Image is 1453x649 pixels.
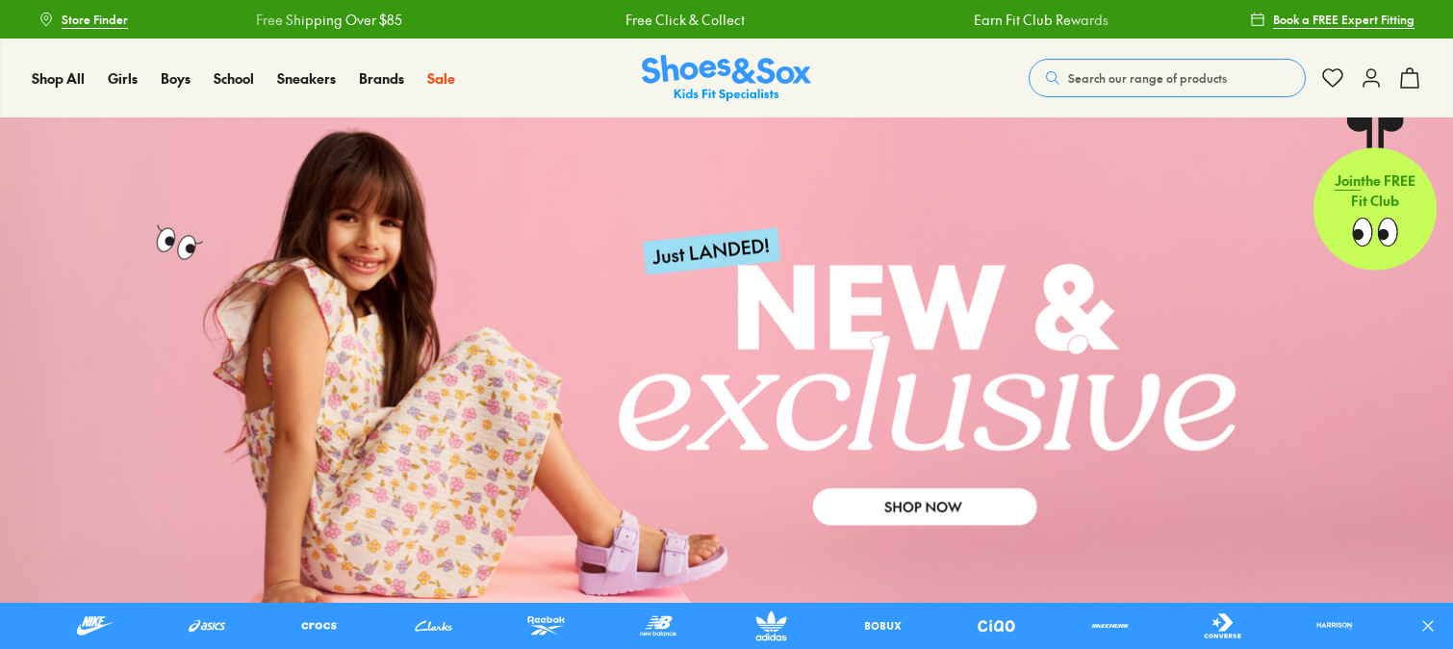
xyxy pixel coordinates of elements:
[32,68,85,88] span: Shop All
[161,68,191,88] span: Boys
[642,55,811,102] img: SNS_Logo_Responsive.svg
[231,10,377,30] a: Free Shipping Over $85
[1335,172,1361,192] span: Join
[108,68,138,88] span: Girls
[1313,157,1437,228] p: the FREE Fit Club
[427,68,455,88] span: Sale
[1029,59,1306,97] button: Search our range of products
[108,68,138,89] a: Girls
[359,68,404,89] a: Brands
[38,2,128,37] a: Store Finder
[214,68,254,88] span: School
[277,68,336,89] a: Sneakers
[62,11,128,28] span: Store Finder
[427,68,455,89] a: Sale
[32,68,85,89] a: Shop All
[1313,117,1437,271] a: Jointhe FREE Fit Club
[642,55,811,102] a: Shoes & Sox
[600,10,720,30] a: Free Click & Collect
[161,68,191,89] a: Boys
[949,10,1083,30] a: Earn Fit Club Rewards
[359,68,404,88] span: Brands
[1068,69,1227,87] span: Search our range of products
[1273,11,1415,28] span: Book a FREE Expert Fitting
[277,68,336,88] span: Sneakers
[1250,2,1415,37] a: Book a FREE Expert Fitting
[214,68,254,89] a: School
